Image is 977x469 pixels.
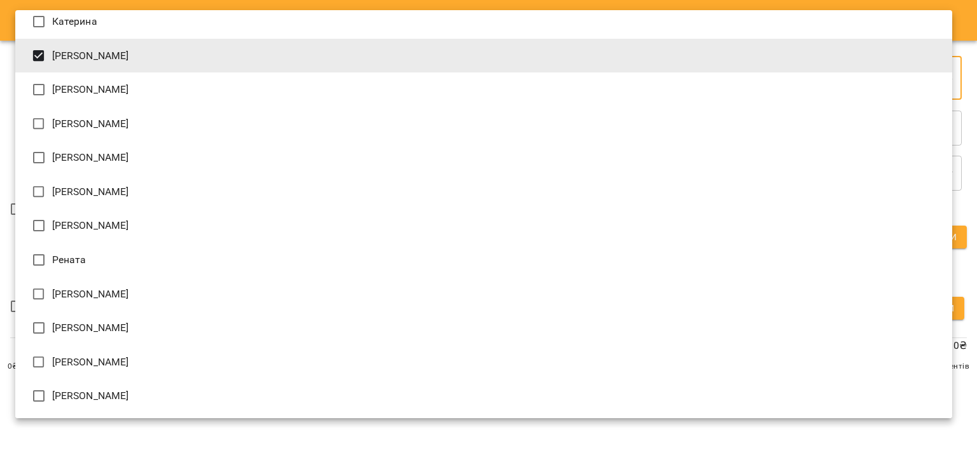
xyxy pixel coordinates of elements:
[52,48,129,64] span: [PERSON_NAME]
[52,320,129,336] span: [PERSON_NAME]
[52,150,129,165] span: [PERSON_NAME]
[52,82,129,97] span: [PERSON_NAME]
[52,252,87,268] span: Рената
[52,287,129,302] span: [PERSON_NAME]
[52,218,129,233] span: [PERSON_NAME]
[52,14,97,29] span: Катерина
[52,388,129,404] span: [PERSON_NAME]
[52,184,129,200] span: [PERSON_NAME]
[52,116,129,132] span: [PERSON_NAME]
[52,355,129,370] span: [PERSON_NAME]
